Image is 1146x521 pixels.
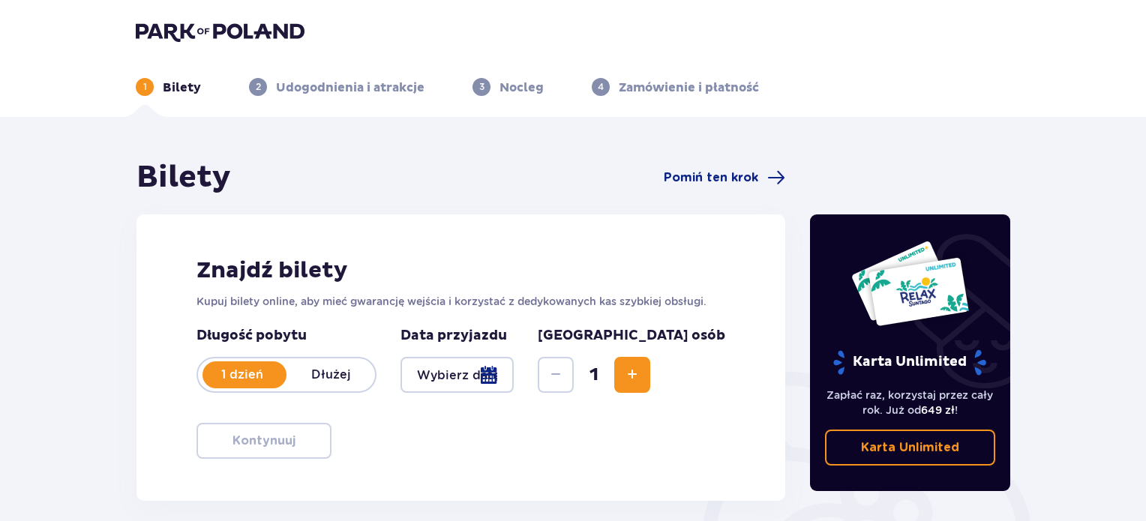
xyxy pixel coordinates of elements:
[598,80,604,94] p: 4
[664,169,785,187] a: Pomiń ten krok
[619,79,759,96] p: Zamówienie i płatność
[136,21,304,42] img: Park of Poland logo
[861,439,959,456] p: Karta Unlimited
[196,294,725,309] p: Kupuj bilety online, aby mieć gwarancję wejścia i korzystać z dedykowanych kas szybkiej obsługi.
[577,364,611,386] span: 1
[143,80,147,94] p: 1
[286,367,375,383] p: Dłużej
[664,169,758,186] span: Pomiń ten krok
[163,79,201,96] p: Bilety
[825,388,996,418] p: Zapłać raz, korzystaj przez cały rok. Już od !
[479,80,484,94] p: 3
[136,159,231,196] h1: Bilety
[198,367,286,383] p: 1 dzień
[276,79,424,96] p: Udogodnienia i atrakcje
[921,404,955,416] span: 649 zł
[538,327,725,345] p: [GEOGRAPHIC_DATA] osób
[196,423,331,459] button: Kontynuuj
[825,430,996,466] a: Karta Unlimited
[499,79,544,96] p: Nocleg
[232,433,295,449] p: Kontynuuj
[256,80,261,94] p: 2
[538,357,574,393] button: Decrease
[196,327,376,345] p: Długość pobytu
[832,349,988,376] p: Karta Unlimited
[400,327,507,345] p: Data przyjazdu
[614,357,650,393] button: Increase
[196,256,725,285] h2: Znajdź bilety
